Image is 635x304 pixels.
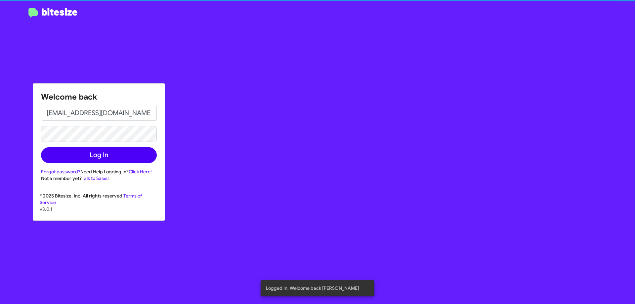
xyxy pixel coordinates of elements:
[41,169,80,175] a: Forgot password?
[33,193,165,220] div: © 2025 Bitesize, Inc. All rights reserved.
[129,169,152,175] a: Click Here!
[41,105,157,121] input: Email address
[266,285,359,291] span: Logged In. Welcome back [PERSON_NAME]
[82,175,109,181] a: Talk to Sales!
[41,168,157,175] div: Need Help Logging In?
[41,175,157,182] div: Not a member yet?
[41,147,157,163] button: Log In
[41,92,157,102] h1: Welcome back
[40,206,158,212] p: v3.0.1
